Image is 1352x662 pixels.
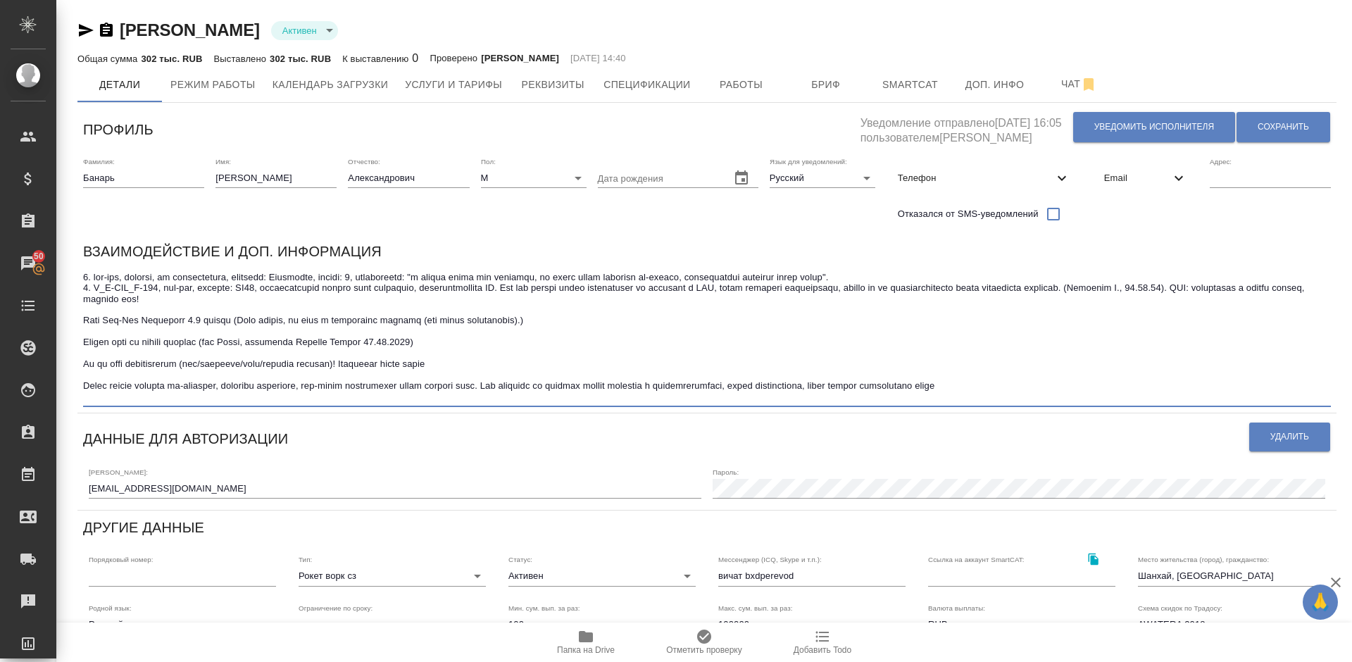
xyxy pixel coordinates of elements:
label: Валюта выплаты: [928,604,985,611]
span: Бриф [792,76,860,94]
span: Режим работы [170,76,256,94]
button: Папка на Drive [527,623,645,662]
label: Язык для уведомлений: [770,158,847,165]
p: Выставлено [214,54,270,64]
p: 302 тыс. RUB [141,54,202,64]
a: 50 [4,246,53,281]
span: 🙏 [1308,587,1332,617]
span: Работы [708,76,775,94]
h6: Взаимодействие и доп. информация [83,240,382,263]
div: Активен [508,566,696,586]
span: Детали [86,76,154,94]
svg: Отписаться [1080,76,1097,93]
button: 🙏 [1303,585,1338,620]
span: Удалить [1270,431,1309,443]
label: Тип: [299,556,312,563]
h5: Уведомление отправлено [DATE] 16:05 пользователем [PERSON_NAME] [860,108,1072,146]
span: Добавить Todo [794,645,851,655]
span: 50 [25,249,52,263]
p: Общая сумма [77,54,141,64]
span: Телефон [898,171,1053,185]
label: Ограничение по сроку: [299,604,373,611]
p: 302 тыс. RUB [270,54,331,64]
span: Реквизиты [519,76,587,94]
div: Русский [89,615,276,635]
textarea: 6. lor-ips, dolorsi, am consectetura, elitsedd: Eiusmodte, incidi: 9, utlaboreetd: "m aliqua enim... [83,272,1331,402]
div: Рокет ворк сз [299,566,486,586]
label: Ссылка на аккаунт SmartCAT: [928,556,1025,563]
label: Место жительства (город), гражданство: [1138,556,1269,563]
label: Родной язык: [89,604,132,611]
span: Сохранить [1258,121,1309,133]
div: раз в месяц [299,615,486,635]
h6: Данные для авторизации [83,427,288,450]
span: Чат [1046,75,1113,93]
label: Макс. сум. вып. за раз: [718,604,793,611]
button: Уведомить исполнителя [1073,112,1235,142]
div: AWATERA 2018 [1138,615,1325,635]
label: Пол: [481,158,496,165]
span: Календарь загрузки [273,76,389,94]
div: Русский [770,168,875,188]
div: Активен [271,21,338,40]
label: Адрес: [1210,158,1232,165]
button: Скопировать ссылку [98,22,115,39]
span: Smartcat [877,76,944,94]
label: Порядковый номер: [89,556,153,563]
div: М [481,168,587,188]
p: [PERSON_NAME] [481,51,559,65]
button: Активен [278,25,321,37]
span: Отказался от SMS-уведомлений [898,207,1039,221]
div: Телефон [887,163,1082,194]
label: Мессенджер (ICQ, Skype и т.п.): [718,556,822,563]
span: Папка на Drive [557,645,615,655]
label: Мин. сум. вып. за раз: [508,604,580,611]
label: [PERSON_NAME]: [89,468,148,475]
a: [PERSON_NAME] [120,20,260,39]
label: Отчество: [348,158,380,165]
span: Уведомить исполнителя [1094,121,1214,133]
span: Спецификации [603,76,690,94]
div: Email [1093,163,1198,194]
p: К выставлению [342,54,412,64]
span: Доп. инфо [961,76,1029,94]
label: Схема скидок по Традосу: [1138,604,1222,611]
span: Email [1104,171,1170,185]
button: Отметить проверку [645,623,763,662]
label: Имя: [215,158,231,165]
p: Проверено [430,51,481,65]
button: Скопировать ссылку [1079,544,1108,573]
label: Статус: [508,556,532,563]
p: [DATE] 14:40 [570,51,626,65]
button: Добавить Todo [763,623,882,662]
button: Скопировать ссылку для ЯМессенджера [77,22,94,39]
label: Фамилия: [83,158,115,165]
span: Услуги и тарифы [405,76,502,94]
button: Сохранить [1237,112,1330,142]
label: Пароль: [713,468,739,475]
h6: Другие данные [83,516,204,539]
span: Отметить проверку [666,645,741,655]
div: RUB [928,615,1115,635]
button: Удалить [1249,423,1330,451]
div: 0 [342,50,418,67]
h6: Профиль [83,118,154,141]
